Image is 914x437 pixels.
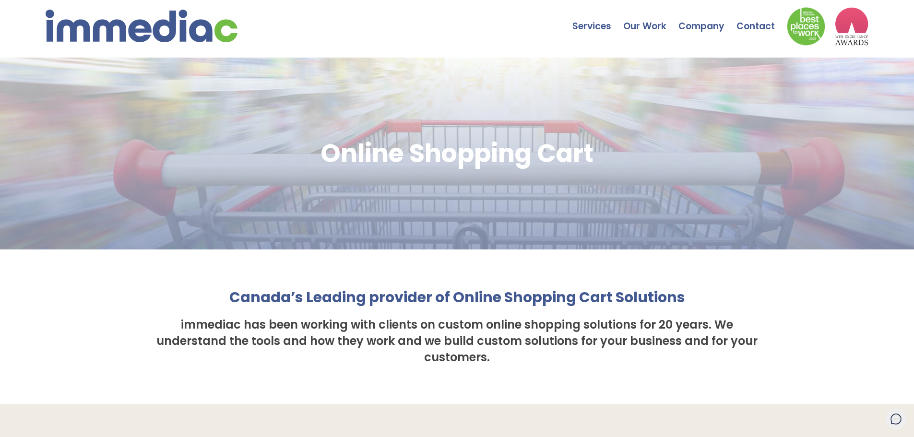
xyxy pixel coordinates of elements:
a: Our Work [623,2,678,36]
img: logo2_wea_nobg.webp [835,7,868,46]
h3: immediac has been working with clients on custom online shopping solutions for 20 years. We under... [150,317,764,366]
a: Company [678,2,736,36]
img: immediac [46,10,237,42]
h2: Canada’s Leading provider of Online Shopping Cart Solutions [150,288,764,307]
a: Contact [736,2,787,36]
a: Services [572,2,623,36]
img: Down [787,7,825,46]
h1: Online Shopping Cart [320,137,594,170]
